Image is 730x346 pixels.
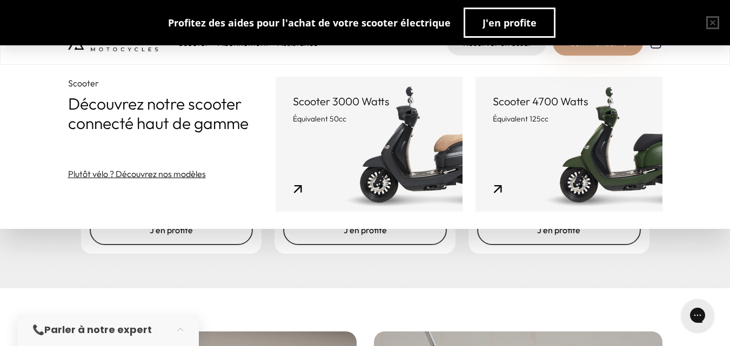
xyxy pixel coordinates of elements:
[293,94,445,109] p: Scooter 3000 Watts
[293,113,445,124] p: Équivalent 50cc
[676,295,719,335] iframe: Gorgias live chat messenger
[477,215,641,245] a: J'en profite
[276,77,463,212] a: Scooter 3000 Watts Équivalent 50cc
[90,215,253,245] a: J'en profite
[68,94,276,133] p: Découvrez notre scooter connecté haut de gamme
[475,77,662,212] a: Scooter 4700 Watts Équivalent 125cc
[68,77,276,90] p: Scooter
[68,167,206,180] a: Plutôt vélo ? Découvrez nos modèles
[493,113,645,124] p: Équivalent 125cc
[283,215,447,245] a: J'en profite
[493,94,645,109] p: Scooter 4700 Watts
